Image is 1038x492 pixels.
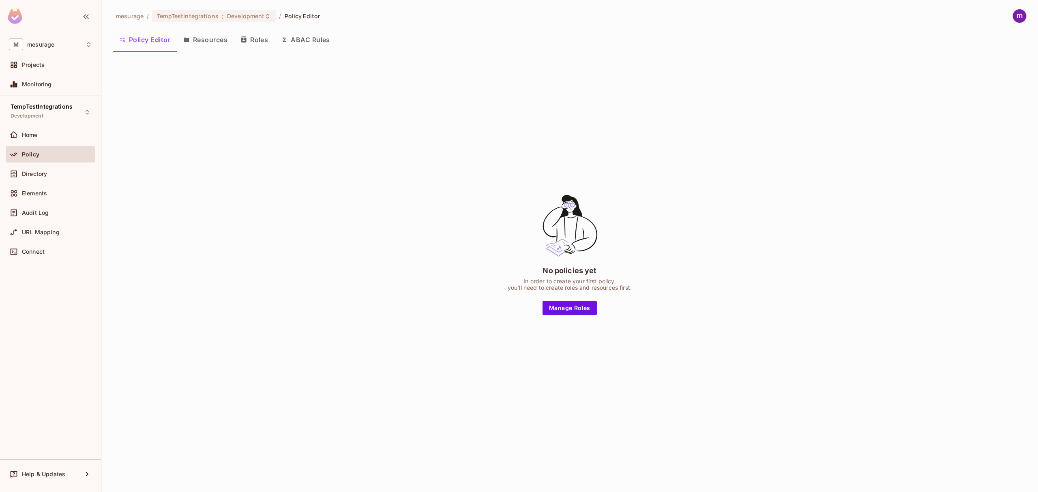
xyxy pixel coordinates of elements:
span: Policy Editor [285,12,320,20]
span: Development [11,113,43,119]
span: Workspace: mesurage [27,41,54,48]
button: ABAC Rules [275,30,337,50]
img: SReyMgAAAABJRU5ErkJggg== [8,9,22,24]
img: mathieu hamel [1013,9,1026,23]
button: Resources [177,30,234,50]
span: Elements [22,190,47,197]
span: Connect [22,248,45,255]
span: Audit Log [22,210,49,216]
span: TempTestIntegrations [157,12,219,20]
span: TempTestIntegrations [11,103,73,110]
span: the active workspace [116,12,144,20]
span: Help & Updates [22,471,65,477]
div: No policies yet [543,265,596,276]
button: Roles [234,30,275,50]
span: Home [22,132,38,138]
span: Projects [22,62,45,68]
button: Manage Roles [543,301,597,315]
span: M [9,39,23,50]
li: / [279,12,281,20]
div: In order to create your first policy, you'll need to create roles and resources first. [508,278,632,291]
li: / [147,12,149,20]
span: : [221,13,224,19]
span: Directory [22,171,47,177]
span: Policy [22,151,39,158]
button: Policy Editor [113,30,177,50]
span: Development [227,12,264,20]
span: URL Mapping [22,229,60,235]
span: Monitoring [22,81,52,88]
